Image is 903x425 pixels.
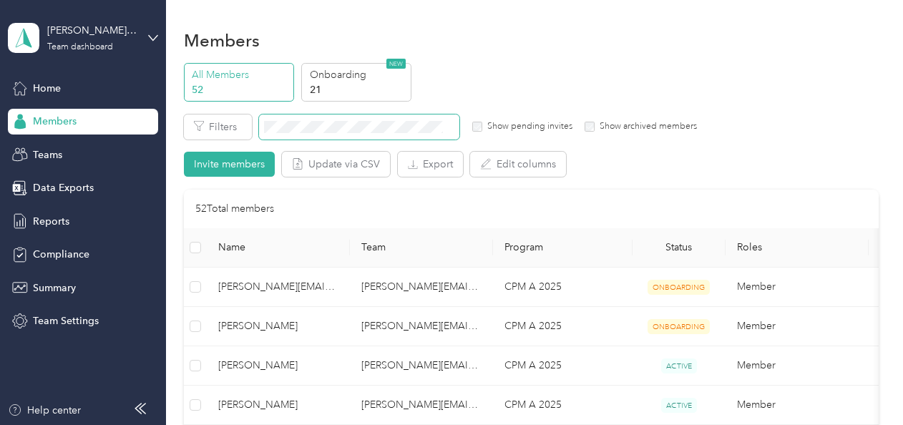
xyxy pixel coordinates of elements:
span: Data Exports [33,180,94,195]
div: [PERSON_NAME][EMAIL_ADDRESS][PERSON_NAME][DOMAIN_NAME] [47,23,137,38]
td: CPM A 2025 [493,346,633,386]
span: Members [33,114,77,129]
span: Team Settings [33,313,99,328]
button: Export [398,152,463,177]
label: Show archived members [595,120,697,133]
button: Edit columns [470,152,566,177]
button: Update via CSV [282,152,390,177]
iframe: Everlance-gr Chat Button Frame [823,345,903,425]
div: Team dashboard [47,43,113,52]
td: johanne.augustin@optioncare.com [350,307,493,346]
td: CPM A 2025 [493,307,633,346]
th: Roles [726,228,869,268]
span: [PERSON_NAME] [218,358,338,373]
th: Program [493,228,633,268]
span: Compliance [33,247,89,262]
th: Team [350,228,493,268]
td: jean.salazar@optioncare.com [207,268,350,307]
span: [PERSON_NAME][EMAIL_ADDRESS][PERSON_NAME][DOMAIN_NAME] [218,279,338,295]
span: Reports [33,214,69,229]
span: [PERSON_NAME] [218,318,338,334]
button: Help center [8,403,81,418]
span: Summary [33,280,76,295]
td: Member [726,346,869,386]
td: CPM A 2025 [493,386,633,425]
span: ONBOARDING [648,280,710,295]
td: lisa.m.anderson@optioncare.com [350,386,493,425]
p: 52 [192,82,289,97]
span: Home [33,81,61,96]
span: ACTIVE [661,358,697,373]
span: ONBOARDING [648,319,710,334]
td: Lori Macey [207,386,350,425]
label: Show pending invites [482,120,572,133]
td: ONBOARDING [633,307,726,346]
p: Onboarding [310,67,407,82]
th: Name [207,228,350,268]
td: Kim Stepanian [207,307,350,346]
span: ACTIVE [661,398,697,413]
span: NEW [386,59,406,69]
p: 21 [310,82,407,97]
button: Invite members [184,152,275,177]
td: Member [726,307,869,346]
th: Status [633,228,726,268]
td: Karen Yanavich [207,346,350,386]
td: vicki.ferraiolo@optioncare.com [350,268,493,307]
span: Name [218,241,338,253]
button: Filters [184,114,252,140]
td: vicki.ferraiolo@optioncare.com [350,346,493,386]
td: CPM A 2025 [493,268,633,307]
h1: Members [184,33,260,48]
p: 52 Total members [195,201,274,217]
td: Member [726,268,869,307]
p: All Members [192,67,289,82]
td: ONBOARDING [633,268,726,307]
span: Teams [33,147,62,162]
span: [PERSON_NAME] [218,397,338,413]
td: Member [726,386,869,425]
